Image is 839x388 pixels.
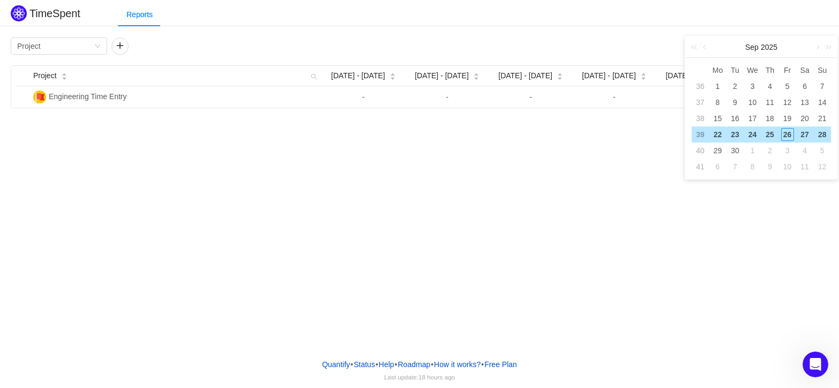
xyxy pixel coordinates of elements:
td: October 7, 2025 [726,159,744,175]
span: • [376,360,378,369]
i: icon: caret-down [389,76,395,79]
div: 1 [746,144,759,157]
td: September 18, 2025 [761,110,779,126]
td: September 4, 2025 [761,78,779,94]
td: September 28, 2025 [813,126,831,143]
div: 4 [763,80,776,93]
div: Sort [473,71,480,79]
iframe: Intercom live chat [803,352,828,377]
button: How it works? [433,356,481,372]
span: Fr [778,65,796,75]
td: September 19, 2025 [778,110,796,126]
td: September 13, 2025 [796,94,814,110]
td: October 2, 2025 [761,143,779,159]
td: 36 [692,78,709,94]
div: 6 [798,80,811,93]
span: Sa [796,65,814,75]
h2: TimeSpent [29,8,80,19]
td: October 4, 2025 [796,143,814,159]
a: Last year (Control + left) [689,36,703,58]
td: September 7, 2025 [813,78,831,94]
div: Sort [389,71,396,79]
span: Engineering Time Entry [49,92,127,101]
div: 11 [798,160,811,173]
span: [DATE] - [DATE] [415,70,469,81]
th: Thu [761,62,779,78]
div: 29 [711,144,724,157]
div: 12 [781,96,794,109]
td: September 14, 2025 [813,94,831,110]
div: 3 [746,80,759,93]
td: October 10, 2025 [778,159,796,175]
span: • [350,360,353,369]
div: Sort [61,71,68,79]
div: 17 [746,112,759,125]
i: icon: caret-up [640,72,646,75]
td: September 20, 2025 [796,110,814,126]
div: 1 [711,80,724,93]
i: icon: caret-up [473,72,479,75]
a: Previous month (PageUp) [701,36,710,58]
div: 22 [711,128,724,141]
div: 14 [816,96,829,109]
td: September 3, 2025 [744,78,761,94]
span: Mo [709,65,726,75]
a: Help [378,356,395,372]
th: Mon [709,62,726,78]
th: Wed [744,62,761,78]
td: September 26, 2025 [778,126,796,143]
div: 30 [729,144,741,157]
div: 25 [763,128,776,141]
div: 9 [729,96,741,109]
a: Next year (Control + right) [820,36,834,58]
i: icon: caret-down [640,76,646,79]
i: icon: caret-down [557,76,563,79]
i: icon: down [94,43,101,50]
td: October 12, 2025 [813,159,831,175]
i: icon: caret-down [61,76,67,79]
img: Quantify logo [11,5,27,21]
td: September 8, 2025 [709,94,726,110]
a: Status [353,356,376,372]
div: 5 [781,80,794,93]
td: October 1, 2025 [744,143,761,159]
span: Th [761,65,779,75]
div: 11 [763,96,776,109]
span: [DATE] - [DATE] [665,70,720,81]
span: - [529,93,532,101]
span: We [744,65,761,75]
td: September 29, 2025 [709,143,726,159]
td: September 12, 2025 [778,94,796,110]
td: September 9, 2025 [726,94,744,110]
div: 7 [816,80,829,93]
td: 38 [692,110,709,126]
i: icon: caret-up [61,72,67,75]
div: Project [17,38,41,54]
div: 13 [798,96,811,109]
td: September 30, 2025 [726,143,744,159]
td: September 5, 2025 [778,78,796,94]
span: - [446,93,448,101]
td: September 11, 2025 [761,94,779,110]
span: • [481,360,484,369]
button: icon: plus [111,38,129,55]
td: October 8, 2025 [744,159,761,175]
img: ET [33,91,46,103]
div: 26 [781,128,794,141]
div: 10 [746,96,759,109]
div: 23 [729,128,741,141]
td: 37 [692,94,709,110]
td: October 11, 2025 [796,159,814,175]
i: icon: caret-down [473,76,479,79]
div: 19 [781,112,794,125]
div: 4 [798,144,811,157]
td: October 9, 2025 [761,159,779,175]
td: 40 [692,143,709,159]
td: 39 [692,126,709,143]
div: 6 [711,160,724,173]
span: Project [33,70,57,81]
div: Reports [118,3,161,27]
span: • [431,360,433,369]
td: October 6, 2025 [709,159,726,175]
th: Sun [813,62,831,78]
